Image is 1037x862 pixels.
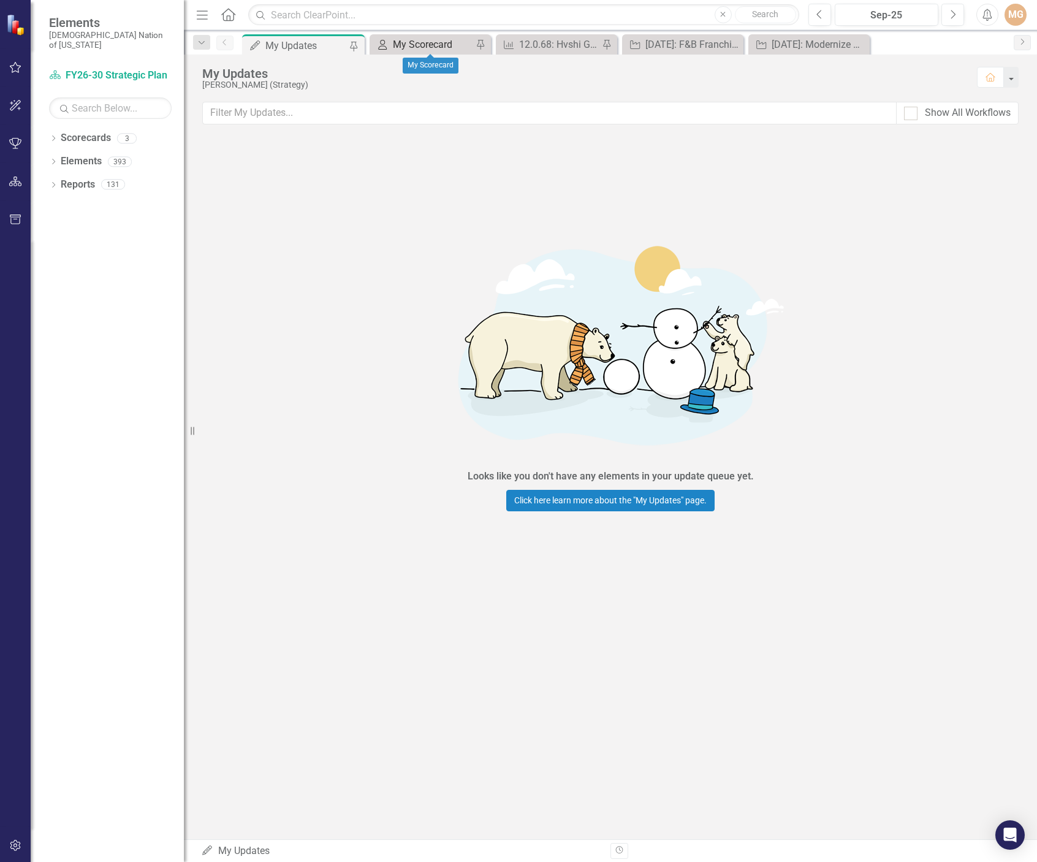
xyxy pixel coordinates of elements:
div: My Updates [202,67,965,80]
div: 393 [108,156,132,167]
div: Show All Workflows [925,106,1011,120]
a: Elements [61,154,102,169]
input: Search Below... [49,97,172,119]
div: My Scorecard [393,37,473,52]
button: MG [1005,4,1027,26]
img: ClearPoint Strategy [6,14,28,36]
a: My Scorecard [373,37,473,52]
a: Scorecards [61,131,111,145]
a: [DATE]: Modernize F&B Order & Delivery Channels [751,37,867,52]
div: 12.0.68: Hvshi Gift Shop Inventory KPIs [519,37,599,52]
div: My Updates [201,844,601,858]
button: Search [735,6,796,23]
a: Reports [61,178,95,192]
div: [DATE]: Modernize F&B Order & Delivery Channels [772,37,867,52]
div: Looks like you don't have any elements in your update queue yet. [468,470,754,484]
a: 12.0.68: Hvshi Gift Shop Inventory KPIs [499,37,599,52]
a: Click here learn more about the "My Updates" page. [506,490,715,511]
div: Open Intercom Messenger [995,820,1025,850]
div: [PERSON_NAME] (Strategy) [202,80,965,90]
span: Search [752,9,778,19]
small: [DEMOGRAPHIC_DATA] Nation of [US_STATE] [49,30,172,50]
a: FY26-30 Strategic Plan [49,69,172,83]
button: Sep-25 [835,4,938,26]
div: My Updates [265,38,346,53]
div: 131 [101,180,125,190]
div: 3 [117,133,137,143]
div: My Scorecard [403,58,458,74]
a: [DATE]: F&B Franchise and Licensing Opportunities [625,37,740,52]
input: Search ClearPoint... [248,4,799,26]
span: Elements [49,15,172,30]
img: Getting started [427,221,794,467]
input: Filter My Updates... [202,102,897,124]
div: [DATE]: F&B Franchise and Licensing Opportunities [645,37,740,52]
div: Sep-25 [839,8,934,23]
